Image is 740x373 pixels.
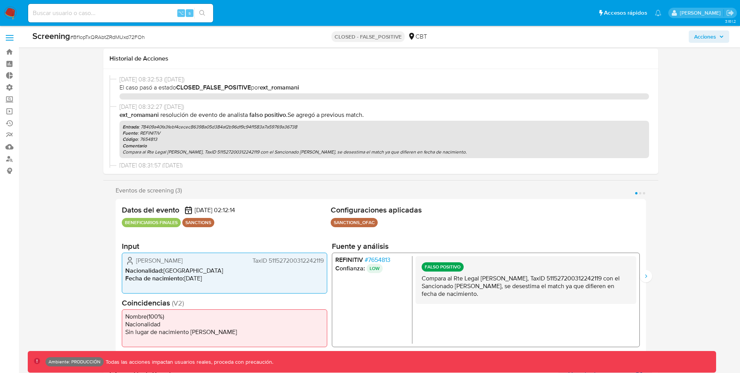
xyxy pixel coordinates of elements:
[104,358,273,366] p: Todas las acciones impactan usuarios reales, proceda con precaución.
[694,30,716,43] span: Acciones
[604,9,647,17] span: Accesos rápidos
[28,8,213,18] input: Buscar usuario o caso...
[178,9,184,17] span: ⌥
[32,30,70,42] b: Screening
[408,32,427,41] div: CBT
[194,8,210,19] button: search-icon
[680,9,723,17] p: franco.barberis@mercadolibre.com
[70,33,145,41] span: # Bf1opTxQRAbtZRdMUxd72FOh
[188,9,191,17] span: s
[49,360,101,363] p: Ambiente: PRODUCCIÓN
[655,10,661,16] a: Notificaciones
[689,30,729,43] button: Acciones
[331,31,405,42] p: CLOSED - FALSE_POSITIVE
[726,9,734,17] a: Salir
